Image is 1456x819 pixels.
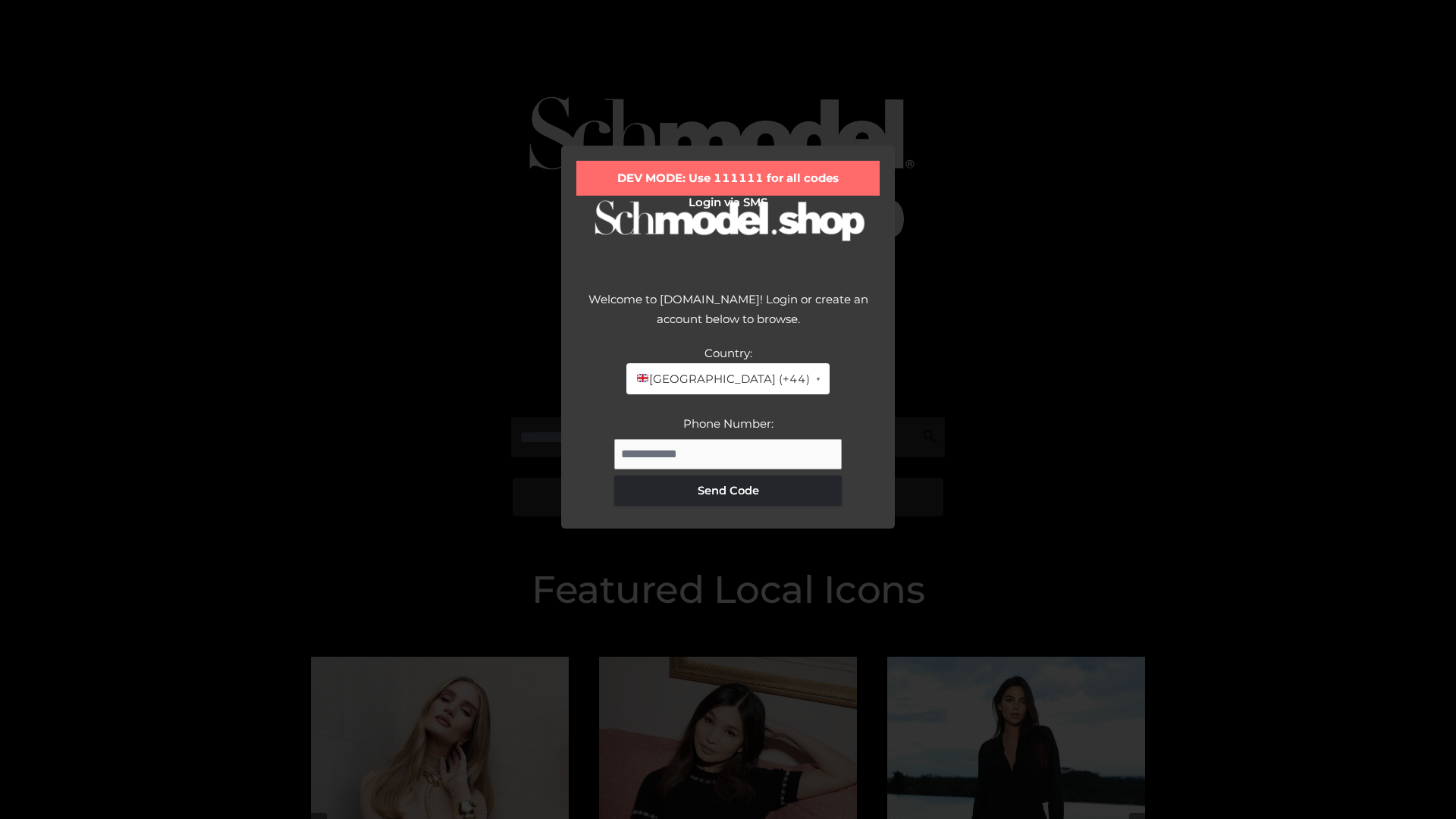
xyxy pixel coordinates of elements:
[635,369,809,389] span: [GEOGRAPHIC_DATA] (+44)
[576,196,880,209] h2: Login via SMS
[576,290,880,344] div: Welcome to [DOMAIN_NAME]! Login or create an account below to browse.
[683,416,773,431] label: Phone Number:
[704,346,752,360] label: Country:
[576,161,880,196] div: DEV MODE: Use 111111 for all codes
[614,475,842,506] button: Send Code
[637,372,648,384] img: 🇬🇧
